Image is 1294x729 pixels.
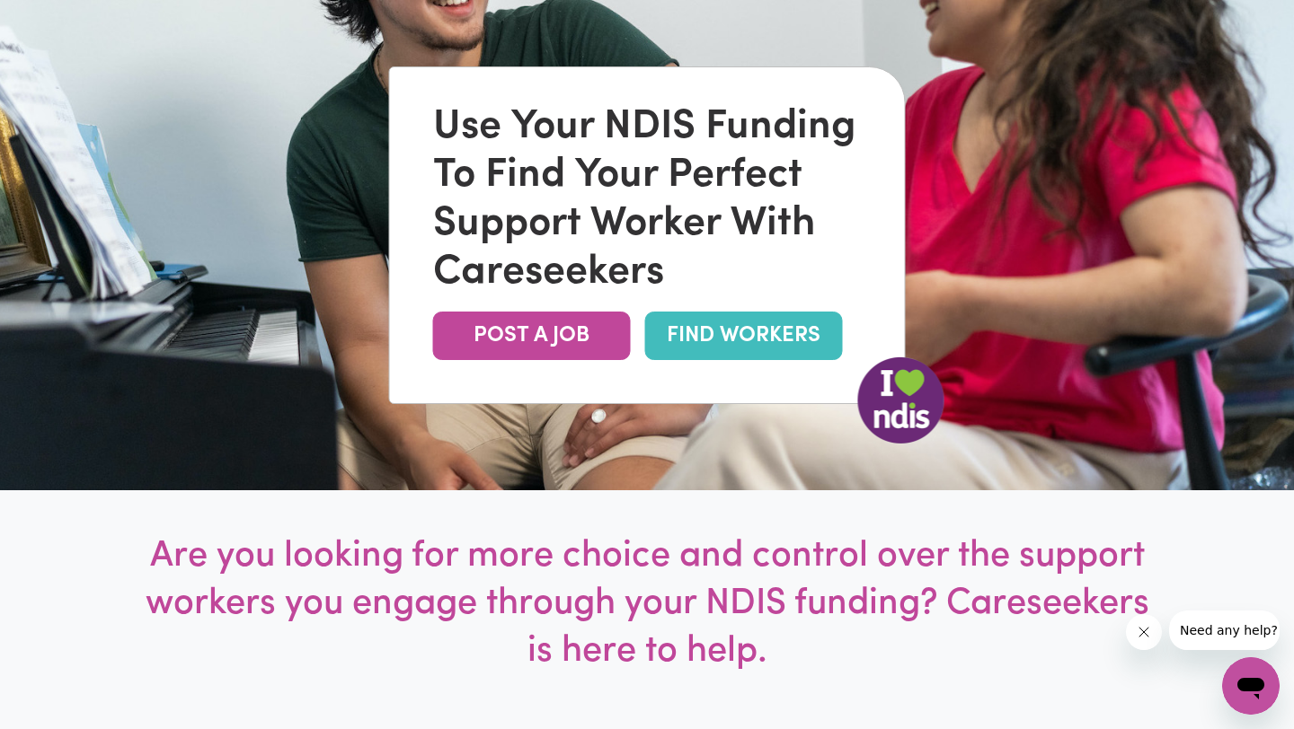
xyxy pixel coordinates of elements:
[1126,614,1162,650] iframe: Close message
[645,312,843,360] a: FIND WORKERS
[433,103,862,297] div: Use Your NDIS Funding To Find Your Perfect Support Worker With Careseekers
[1169,610,1280,650] iframe: Message from company
[1222,657,1280,715] iframe: Button to launch messaging window
[433,312,631,360] a: POST A JOB
[855,354,945,444] img: NDIS Logo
